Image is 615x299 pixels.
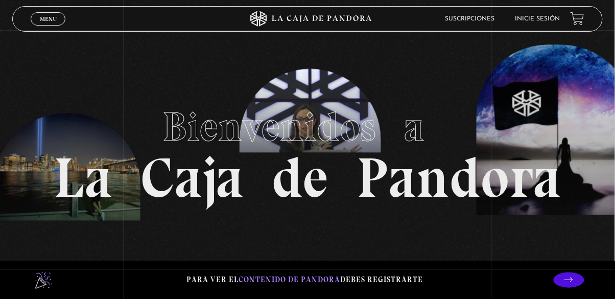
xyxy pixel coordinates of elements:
[445,16,495,22] a: Suscripciones
[239,275,341,284] span: contenido de Pandora
[54,94,561,206] h1: La Caja de Pandora
[40,16,57,22] span: Menu
[187,273,423,287] p: Para ver el debes registrarte
[571,12,584,26] a: View your shopping cart
[162,102,453,151] span: Bienvenidos a
[36,24,60,31] span: Cerrar
[515,16,560,22] a: Inicie sesión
